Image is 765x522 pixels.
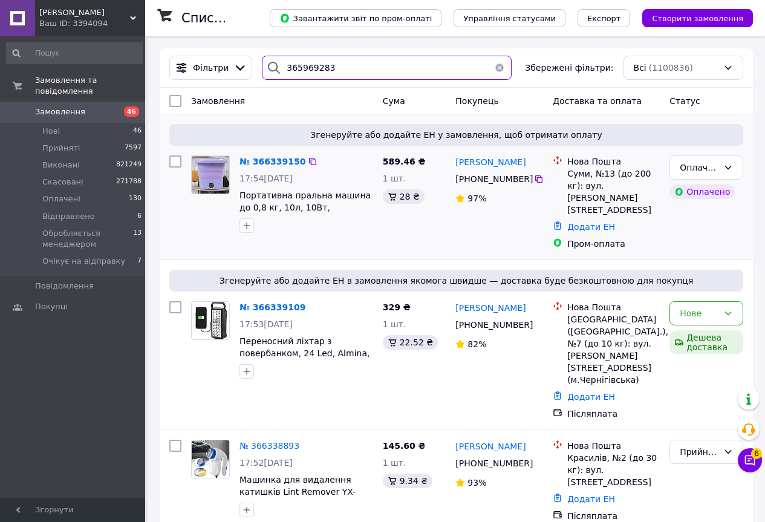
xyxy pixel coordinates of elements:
span: Завантажити звіт по пром-оплаті [279,13,432,24]
span: 7597 [125,143,142,154]
div: [PHONE_NUMBER] [453,455,533,472]
a: Переносний ліхтар з повербанком, 24 Led, Almina, Чорний / Акумуляторний ліхтар лампа / Світлодіод... [239,336,371,394]
span: Виконані [42,160,80,171]
span: Збережені фільтри: [525,62,613,74]
div: [GEOGRAPHIC_DATA] ([GEOGRAPHIC_DATA].), №7 (до 10 кг): вул. [PERSON_NAME][STREET_ADDRESS] (м.Черн... [567,313,660,386]
span: 145.60 ₴ [383,441,426,451]
span: [PERSON_NAME] [455,303,526,313]
span: Згенеруйте або додайте ЕН в замовлення якомога швидше — доставка буде безкоштовною для покупця [174,275,738,287]
span: Управління статусами [463,14,556,23]
a: № 366338893 [239,441,299,451]
div: Післяплата [567,408,660,420]
h1: Список замовлень [181,11,304,25]
a: № 366339109 [239,302,305,312]
img: Фото товару [192,440,229,478]
div: Ваш ID: 3394094 [39,18,145,29]
span: 1 шт. [383,319,406,329]
span: 17:54[DATE] [239,174,293,183]
div: Дешева доставка [669,330,743,354]
a: [PERSON_NAME] [455,302,526,314]
span: 271788 [116,177,142,188]
span: Статус [669,96,700,106]
span: [PERSON_NAME] [455,442,526,451]
span: 46 [133,126,142,137]
span: 1 шт. [383,174,406,183]
span: Відправлено [42,211,95,222]
div: Нова Пошта [567,155,660,168]
span: Доставка та оплата [553,96,642,106]
div: [PHONE_NUMBER] [453,171,533,188]
span: 6 [137,211,142,222]
a: Фото товару [191,155,230,194]
span: Всі [634,62,646,74]
button: Чат з покупцем6 [738,448,762,472]
span: HUGO [39,7,130,18]
span: 1 шт. [383,458,406,468]
a: Створити замовлення [630,13,753,22]
span: Фільтри [193,62,229,74]
span: Покупець [455,96,498,106]
span: Нові [42,126,60,137]
span: Покупці [35,301,68,312]
div: Оплачено [680,161,718,174]
span: Оплачені [42,194,80,204]
span: Створити замовлення [652,14,743,23]
span: Очікує на відправку [42,256,125,267]
img: Фото товару [192,156,229,194]
button: Завантажити звіт по пром-оплаті [270,9,441,27]
span: 17:53[DATE] [239,319,293,329]
a: [PERSON_NAME] [455,156,526,168]
span: 17:52[DATE] [239,458,293,468]
span: 93% [467,478,486,488]
div: Нова Пошта [567,440,660,452]
div: [PHONE_NUMBER] [453,316,533,333]
span: Cума [383,96,405,106]
span: 7 [137,256,142,267]
button: Очистить [487,56,512,80]
a: Машинка для видалення катишків Lint Remover YX-5880 / Тример від катишек [239,475,360,509]
span: 589.46 ₴ [383,157,426,166]
a: Портативна пральна машина до 0,8 кг, 10л, 10Вт, Фіолетовий / Міні пральна машина / Міні пралка [239,191,371,237]
span: Скасовані [42,177,83,188]
span: 821249 [116,160,142,171]
div: Післяплата [567,510,660,522]
span: 97% [467,194,486,203]
a: Додати ЕН [567,392,615,402]
span: 329 ₴ [383,302,411,312]
span: Повідомлення [35,281,94,292]
span: 130 [129,194,142,204]
span: [PERSON_NAME] [455,157,526,167]
span: Згенеруйте або додайте ЕН у замовлення, щоб отримати оплату [174,129,738,141]
span: Замовлення [191,96,245,106]
span: (1100836) [649,63,693,73]
div: Оплачено [669,184,735,199]
span: Замовлення та повідомлення [35,75,145,97]
div: Нове [680,307,718,320]
a: Фото товару [191,301,230,340]
div: 28 ₴ [383,189,425,204]
span: 46 [124,106,139,117]
img: Фото товару [192,302,229,339]
div: Красилів, №2 (до 30 кг): вул. [STREET_ADDRESS] [567,452,660,488]
button: Створити замовлення [642,9,753,27]
button: Управління статусами [454,9,565,27]
div: Пром-оплата [567,238,660,250]
div: 22.52 ₴ [383,335,438,350]
div: Нова Пошта [567,301,660,313]
div: 9.34 ₴ [383,474,432,488]
a: № 366339150 [239,157,305,166]
span: Обробляється менеджером [42,228,133,250]
span: Замовлення [35,106,85,117]
div: Прийнято [680,445,718,458]
button: Експорт [578,9,631,27]
span: Прийняті [42,143,80,154]
div: Суми, №13 (до 200 кг): вул. [PERSON_NAME][STREET_ADDRESS] [567,168,660,216]
a: [PERSON_NAME] [455,440,526,452]
input: Пошук [6,42,143,64]
input: Пошук за номером замовлення, ПІБ покупця, номером телефону, Email, номером накладної [262,56,512,80]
